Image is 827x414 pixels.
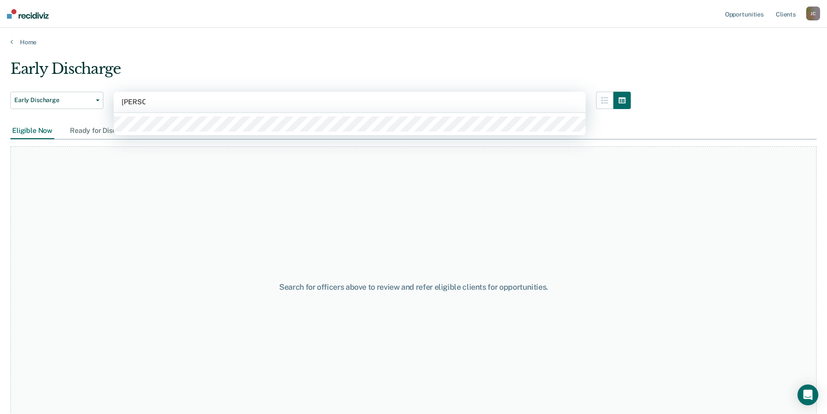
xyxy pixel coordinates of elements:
[806,7,820,20] div: J C
[797,384,818,405] div: Open Intercom Messenger
[68,123,136,139] div: Ready for Discharge
[10,38,817,46] a: Home
[10,60,631,85] div: Early Discharge
[7,9,49,19] img: Recidiviz
[10,123,54,139] div: Eligible Now
[10,92,103,109] button: Early Discharge
[806,7,820,20] button: JC
[14,96,92,104] span: Early Discharge
[212,282,615,292] div: Search for officers above to review and refer eligible clients for opportunities.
